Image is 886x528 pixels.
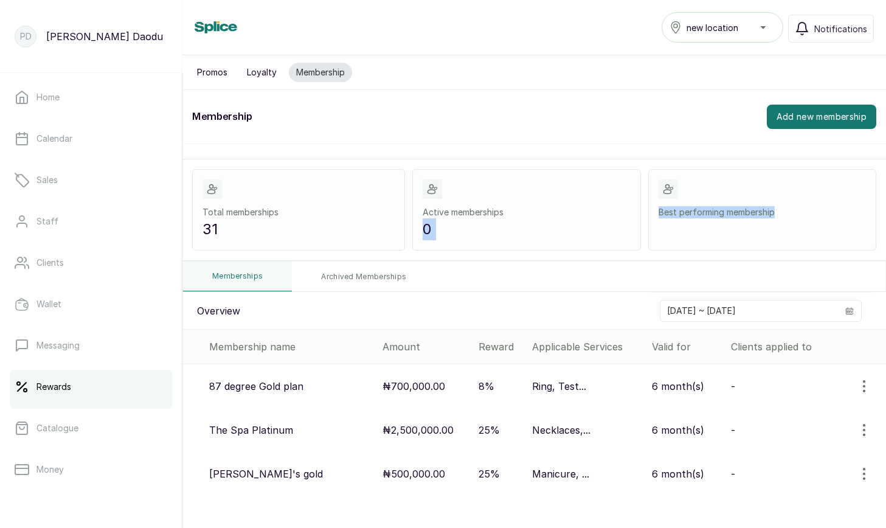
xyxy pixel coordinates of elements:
[36,215,58,228] p: Staff
[532,467,589,481] p: Manicure, ...
[479,467,500,481] p: 25%
[731,467,735,481] p: -
[190,63,235,82] button: Promos
[731,379,735,394] p: -
[662,12,783,43] button: new location
[36,133,72,145] p: Calendar
[36,298,61,310] p: Wallet
[292,262,435,291] button: Archived Memberships
[197,304,240,318] p: Overview
[479,379,494,394] p: 8%
[202,218,395,240] p: 31
[382,467,445,481] p: ₦500,000.00
[532,379,586,394] p: Ring, Test...
[423,206,631,218] p: Active memberships
[382,339,469,354] div: Amount
[479,339,522,354] div: Reward
[659,206,867,218] p: Best performing membership
[192,109,252,124] h2: Membership
[209,467,323,481] p: [PERSON_NAME]'s gold
[10,163,172,197] a: Sales
[289,63,352,82] button: Membership
[532,339,642,354] div: Applicable Services
[36,422,78,434] p: Catalogue
[423,218,631,240] p: 0
[36,174,58,186] p: Sales
[731,339,881,354] div: Clients applied to
[36,381,71,393] p: Rewards
[36,339,80,352] p: Messaging
[10,494,172,528] a: Reports
[36,257,64,269] p: Clients
[788,15,874,43] button: Notifications
[209,339,373,354] div: Membership name
[731,423,735,437] p: -
[660,300,838,321] input: Select date
[532,423,590,437] p: Necklaces,...
[382,379,445,394] p: ₦700,000.00
[209,379,303,394] p: 87 degree Gold plan
[814,23,867,35] span: Notifications
[202,206,395,218] p: Total memberships
[652,339,721,354] div: Valid for
[36,91,60,103] p: Home
[183,262,292,291] button: Memberships
[652,467,704,481] p: 6 month(s)
[652,423,704,437] p: 6 month(s)
[845,307,854,315] svg: calendar
[479,423,500,437] p: 25%
[767,105,876,129] button: Add new membership
[10,411,172,445] a: Catalogue
[20,30,32,43] p: PD
[46,29,163,44] p: [PERSON_NAME] Daodu
[10,204,172,238] a: Staff
[10,328,172,363] a: Messaging
[652,379,704,394] p: 6 month(s)
[240,63,284,82] button: Loyalty
[687,21,738,34] span: new location
[382,423,454,437] p: ₦2,500,000.00
[10,246,172,280] a: Clients
[10,453,172,487] a: Money
[36,464,64,476] p: Money
[10,287,172,321] a: Wallet
[209,423,293,437] p: The Spa Platinum
[10,80,172,114] a: Home
[10,370,172,404] a: Rewards
[10,122,172,156] a: Calendar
